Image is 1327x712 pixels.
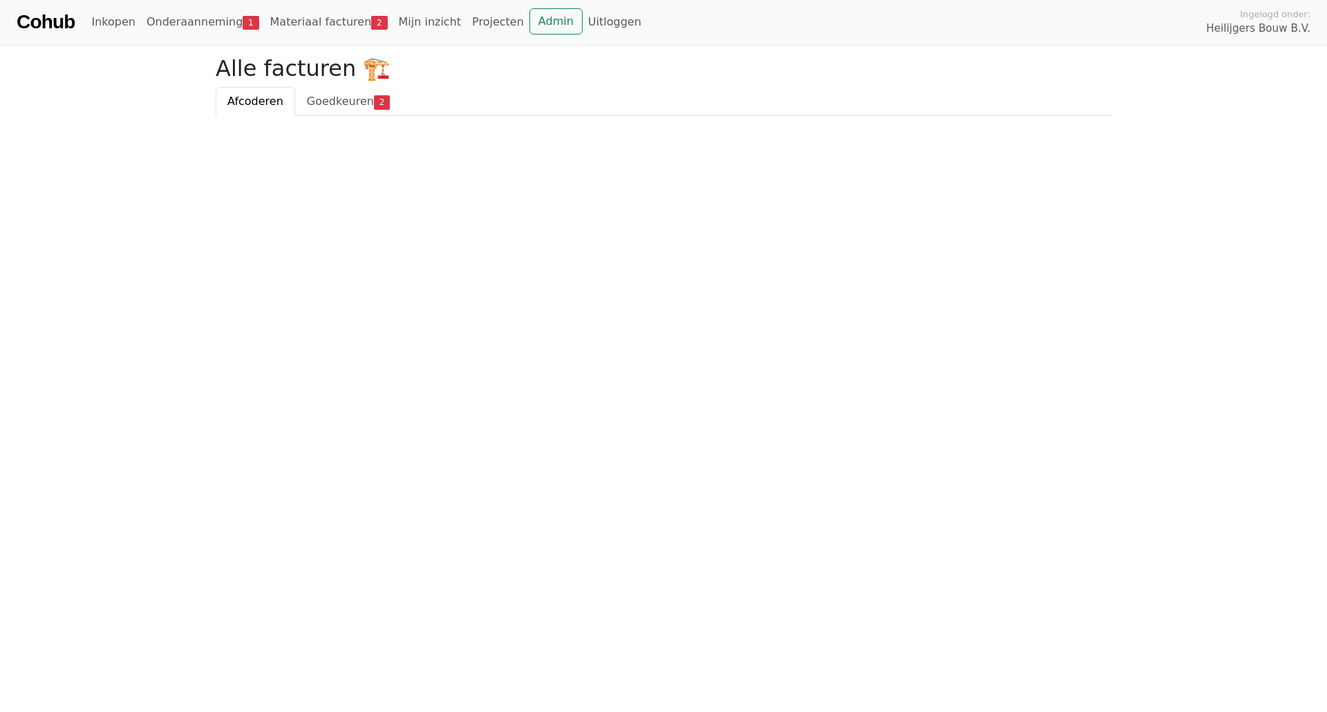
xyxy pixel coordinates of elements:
a: Projecten [467,8,529,36]
span: Afcoderen [227,95,283,108]
a: Admin [529,8,583,35]
a: Mijn inzicht [393,8,467,36]
span: 2 [374,95,390,109]
span: 2 [371,16,387,30]
span: 1 [243,16,258,30]
a: Onderaanneming1 [141,8,265,36]
a: Afcoderen [216,87,295,116]
span: Heilijgers Bouw B.V. [1206,21,1310,37]
a: Goedkeuren2 [295,87,402,116]
a: Inkopen [86,8,140,36]
span: Goedkeuren [307,95,374,108]
a: Uitloggen [583,8,647,36]
a: Cohub [17,6,75,39]
a: Materiaal facturen2 [265,8,393,36]
span: Ingelogd onder: [1240,8,1310,21]
h2: Alle facturen 🏗️ [216,55,1111,81]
